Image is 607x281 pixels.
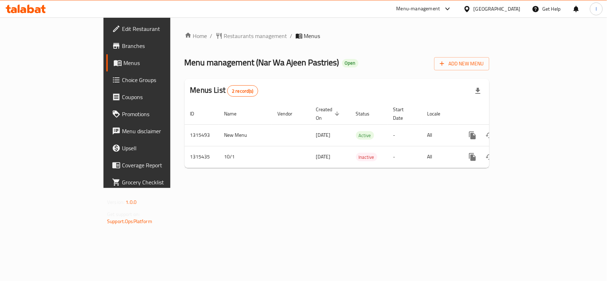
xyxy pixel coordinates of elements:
[185,54,339,70] span: Menu management ( Nar Wa Ajeen Pastries )
[464,148,481,166] button: more
[316,105,342,122] span: Created On
[122,42,199,50] span: Branches
[106,20,205,37] a: Edit Restaurant
[290,32,293,40] li: /
[107,217,152,226] a: Support.OpsPlatform
[464,127,481,144] button: more
[481,148,498,166] button: Change Status
[122,144,199,152] span: Upsell
[106,157,205,174] a: Coverage Report
[316,130,331,140] span: [DATE]
[219,146,272,168] td: 10/1
[106,37,205,54] a: Branches
[106,123,205,140] a: Menu disclaimer
[122,127,199,135] span: Menu disclaimer
[596,5,597,13] span: l
[356,153,377,161] span: Inactive
[228,88,258,94] span: 2 record(s)
[185,32,489,40] nav: breadcrumb
[122,110,199,118] span: Promotions
[122,161,199,169] span: Coverage Report
[219,124,272,146] td: New Menu
[126,198,137,207] span: 1.0.0
[396,5,440,13] div: Menu-management
[278,109,302,118] span: Vendor
[122,76,199,84] span: Choice Groups
[190,109,204,118] span: ID
[190,85,258,97] h2: Menus List
[481,127,498,144] button: Change Status
[458,103,538,125] th: Actions
[342,60,358,66] span: Open
[215,32,287,40] a: Restaurants management
[185,103,538,168] table: enhanced table
[316,152,331,161] span: [DATE]
[122,178,199,187] span: Grocery Checklist
[210,32,213,40] li: /
[123,59,199,67] span: Menus
[106,88,205,106] a: Coupons
[422,146,458,168] td: All
[224,32,287,40] span: Restaurants management
[388,124,422,146] td: -
[122,93,199,101] span: Coupons
[122,25,199,33] span: Edit Restaurant
[434,57,489,70] button: Add New Menu
[107,198,124,207] span: Version:
[474,5,521,13] div: [GEOGRAPHIC_DATA]
[342,59,358,67] div: Open
[422,124,458,146] td: All
[106,140,205,157] a: Upsell
[440,59,484,68] span: Add New Menu
[393,105,413,122] span: Start Date
[227,85,258,97] div: Total records count
[427,109,450,118] span: Locale
[106,106,205,123] a: Promotions
[356,131,374,140] div: Active
[356,131,374,140] span: Active
[106,71,205,88] a: Choice Groups
[388,146,422,168] td: -
[304,32,320,40] span: Menus
[107,210,140,219] span: Get support on:
[469,82,486,99] div: Export file
[224,109,246,118] span: Name
[356,109,379,118] span: Status
[106,174,205,191] a: Grocery Checklist
[106,54,205,71] a: Menus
